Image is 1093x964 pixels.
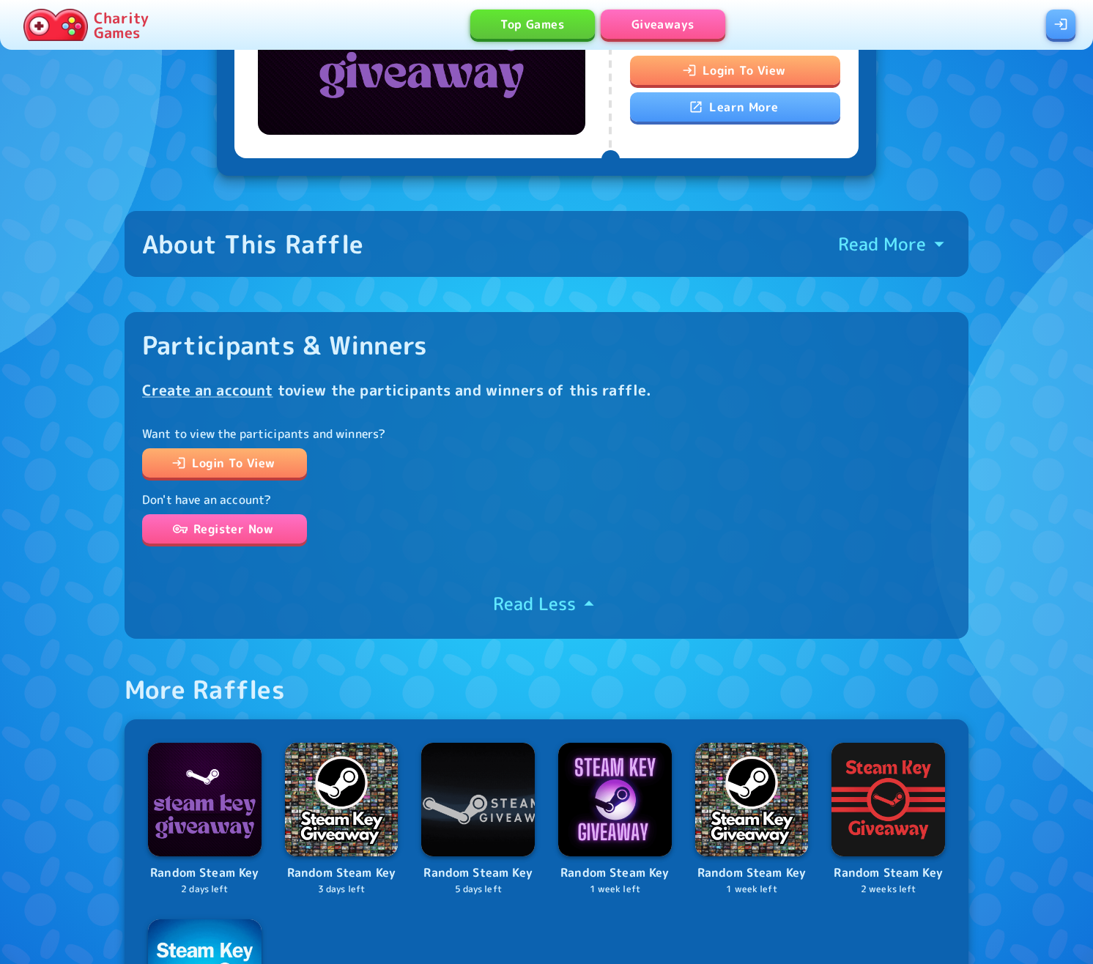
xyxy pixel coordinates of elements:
a: Login To View [142,448,307,478]
a: LogoRandom Steam Key2 days left [148,743,262,896]
a: Register Now [142,514,307,544]
a: LogoRandom Steam Key3 days left [285,743,399,896]
a: Learn More [630,92,840,122]
p: Random Steam Key [831,864,945,883]
a: Create an account [142,379,273,400]
p: Random Steam Key [421,864,535,883]
p: 1 week left [558,883,672,897]
a: LogoRandom Steam Key1 week left [695,743,809,896]
div: About This Raffle [142,229,363,259]
a: Top Games [470,10,595,39]
a: Charity Games [18,6,155,44]
p: 2 days left [148,883,262,897]
p: 2 weeks left [831,883,945,897]
p: 3 days left [285,883,399,897]
img: Logo [831,743,945,856]
button: Read Less [493,592,601,615]
p: Random Steam Key [558,864,672,883]
p: Don't have an account? [142,491,951,508]
a: Giveaways [601,10,725,39]
p: Random Steam Key [695,864,809,883]
button: Login To View [630,56,840,85]
img: Logo [695,743,809,856]
div: Participants & Winners [142,330,428,360]
img: Logo [148,743,262,856]
p: Random Steam Key [285,864,399,883]
p: Charity Games [94,10,149,40]
img: Logo [421,743,535,856]
img: Charity.Games [23,9,88,41]
p: 5 days left [421,883,535,897]
p: to view the participants and winners of this raffle . [142,378,951,401]
p: Random Steam Key [148,864,262,883]
img: Logo [558,743,672,856]
p: 1 week left [695,883,809,897]
img: Logo [285,743,399,856]
a: LogoRandom Steam Key2 weeks left [831,743,945,896]
a: LogoRandom Steam Key1 week left [558,743,672,896]
p: Read Less [493,592,576,615]
p: Read More [838,232,926,256]
div: More Raffles [125,674,285,705]
p: Want to view the participants and winners? [142,425,951,442]
button: About This RaffleRead More [125,211,968,277]
a: LogoRandom Steam Key5 days left [421,743,535,896]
